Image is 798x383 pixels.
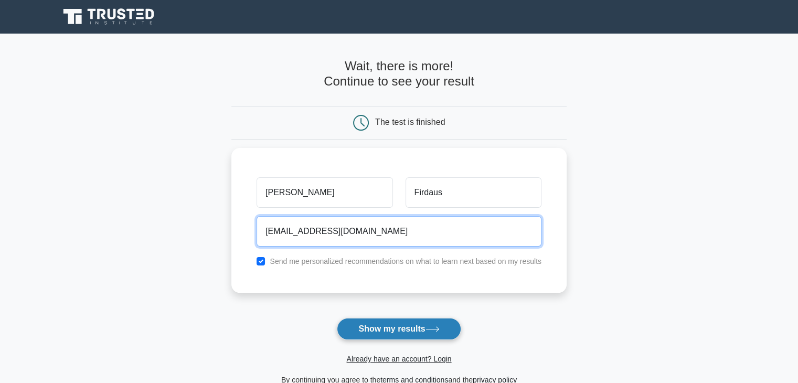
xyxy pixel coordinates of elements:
input: First name [257,177,392,208]
a: Already have an account? Login [346,355,451,363]
div: The test is finished [375,118,445,126]
label: Send me personalized recommendations on what to learn next based on my results [270,257,541,265]
button: Show my results [337,318,461,340]
h4: Wait, there is more! Continue to see your result [231,59,567,89]
input: Email [257,216,541,247]
input: Last name [406,177,541,208]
